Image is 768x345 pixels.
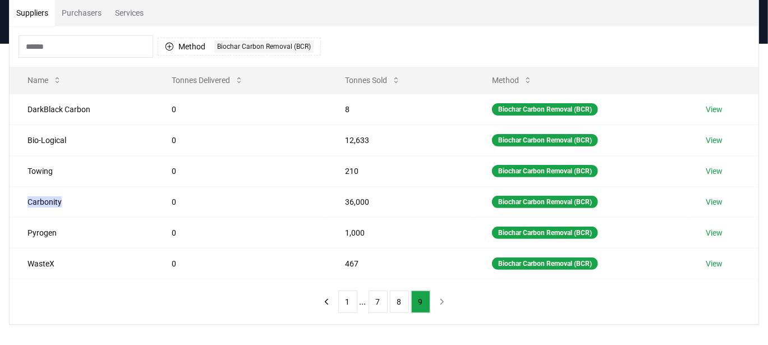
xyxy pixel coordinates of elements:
[411,291,430,313] button: 9
[10,155,154,186] td: Towing
[154,248,327,279] td: 0
[10,186,154,217] td: Carbonity
[492,257,598,270] div: Biochar Carbon Removal (BCR)
[706,165,723,177] a: View
[706,104,723,115] a: View
[154,186,327,217] td: 0
[390,291,409,313] button: 8
[10,217,154,248] td: Pyrogen
[154,217,327,248] td: 0
[327,217,474,248] td: 1,000
[492,103,598,116] div: Biochar Carbon Removal (BCR)
[338,291,357,313] button: 1
[492,134,598,146] div: Biochar Carbon Removal (BCR)
[327,155,474,186] td: 210
[336,69,410,91] button: Tonnes Sold
[154,125,327,155] td: 0
[706,227,723,238] a: View
[492,196,598,208] div: Biochar Carbon Removal (BCR)
[154,155,327,186] td: 0
[327,248,474,279] td: 467
[483,69,541,91] button: Method
[706,258,723,269] a: View
[158,38,321,56] button: MethodBiochar Carbon Removal (BCR)
[10,248,154,279] td: WasteX
[317,291,336,313] button: previous page
[706,135,723,146] a: View
[163,69,252,91] button: Tonnes Delivered
[492,165,598,177] div: Biochar Carbon Removal (BCR)
[492,227,598,239] div: Biochar Carbon Removal (BCR)
[327,125,474,155] td: 12,633
[19,69,71,91] button: Name
[154,94,327,125] td: 0
[214,40,314,53] div: Biochar Carbon Removal (BCR)
[369,291,388,313] button: 7
[360,295,366,309] li: ...
[327,94,474,125] td: 8
[10,94,154,125] td: DarkBlack Carbon
[10,125,154,155] td: Bio-Logical
[706,196,723,208] a: View
[327,186,474,217] td: 36,000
